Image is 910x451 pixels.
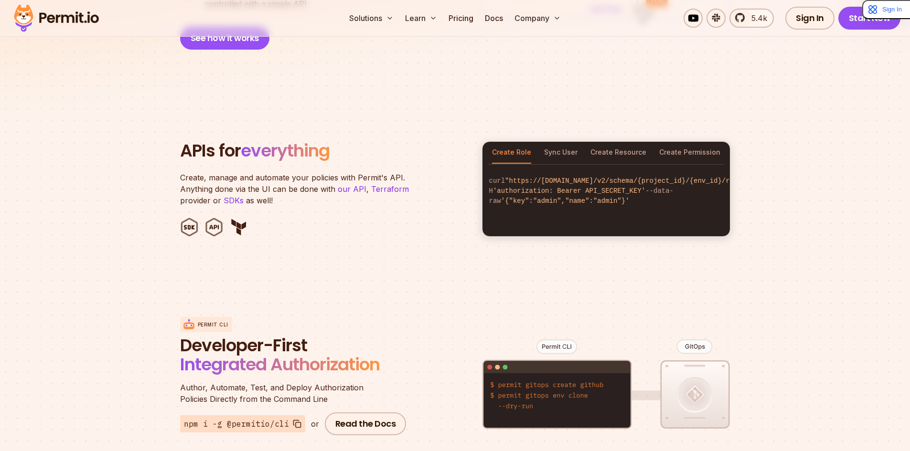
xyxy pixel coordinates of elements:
a: Start Now [838,7,901,30]
button: npm i -g @permitio/cli [180,415,305,432]
span: 'authorization: Bearer API_SECRET_KEY' [493,187,645,195]
p: Permit CLI [198,321,228,328]
a: Terraform [371,184,409,194]
button: Create Permission [659,142,720,164]
a: our API [338,184,366,194]
button: Learn [401,9,441,28]
a: Pricing [445,9,477,28]
span: '{"key":"admin","name":"admin"}' [501,197,630,205]
span: 5.4k [746,12,767,24]
span: Integrated Authorization [180,352,380,377]
a: Docs [481,9,507,28]
span: Developer-First [180,336,409,355]
span: everything [241,138,330,163]
span: Author, Automate, Test, and Deploy Authorization [180,382,409,393]
span: npm i -g @permitio/cli [184,418,289,430]
a: Read the Docs [325,412,407,435]
button: See how it works [180,27,269,50]
a: 5.4k [729,9,774,28]
p: Create, manage and automate your policies with Permit's API. Anything done via the UI can be done... [180,172,419,206]
button: Create Role [492,142,531,164]
a: SDKs [224,196,244,205]
button: Sync User [544,142,578,164]
a: Sign In [785,7,835,30]
button: Solutions [345,9,397,28]
h2: APIs for [180,141,471,160]
img: Permit logo [10,2,103,34]
button: Company [511,9,565,28]
code: curl -H --data-raw [482,168,730,214]
span: "https://[DOMAIN_NAME]/v2/schema/{project_id}/{env_id}/roles" [505,177,749,185]
div: or [311,418,319,430]
button: Create Resource [590,142,646,164]
p: Policies Directly from the Command Line [180,382,409,405]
